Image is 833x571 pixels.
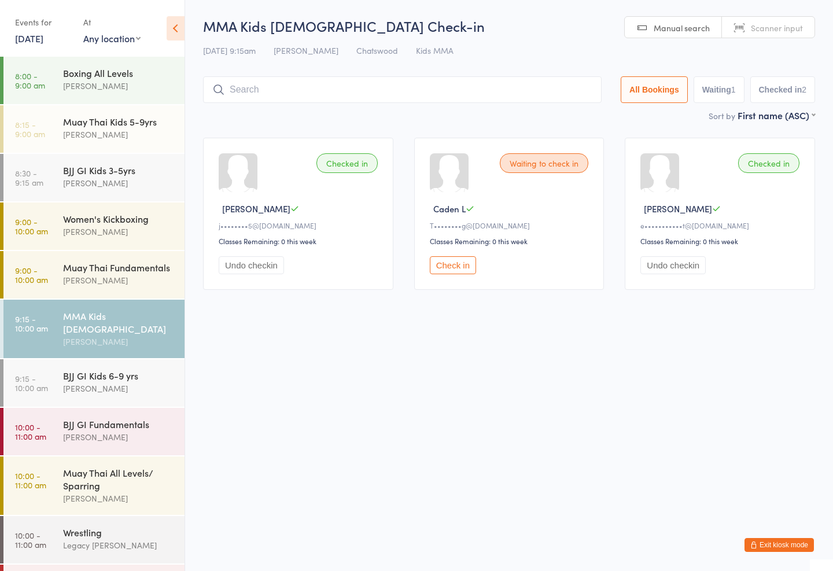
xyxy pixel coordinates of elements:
[3,154,185,201] a: 8:30 -9:15 amBJJ GI Kids 3-5yrs[PERSON_NAME]
[15,266,48,284] time: 9:00 - 10:00 am
[433,202,466,215] span: Caden L
[63,466,175,492] div: Muay Thai All Levels/ Sparring
[3,456,185,515] a: 10:00 -11:00 amMuay Thai All Levels/ Sparring[PERSON_NAME]
[621,76,688,103] button: All Bookings
[709,110,735,121] label: Sort by
[83,13,141,32] div: At
[15,168,43,187] time: 8:30 - 9:15 am
[640,256,706,274] button: Undo checkin
[15,13,72,32] div: Events for
[63,418,175,430] div: BJJ GI Fundamentals
[750,76,816,103] button: Checked in2
[219,236,381,246] div: Classes Remaining: 0 this week
[63,79,175,93] div: [PERSON_NAME]
[63,274,175,287] div: [PERSON_NAME]
[83,32,141,45] div: Any location
[63,430,175,444] div: [PERSON_NAME]
[3,300,185,358] a: 9:15 -10:00 amMMA Kids [DEMOGRAPHIC_DATA][PERSON_NAME]
[63,128,175,141] div: [PERSON_NAME]
[222,202,290,215] span: [PERSON_NAME]
[694,76,744,103] button: Waiting1
[3,516,185,563] a: 10:00 -11:00 amWrestlingLegacy [PERSON_NAME]
[219,220,381,230] div: j••••••••5@[DOMAIN_NAME]
[500,153,588,173] div: Waiting to check in
[3,408,185,455] a: 10:00 -11:00 amBJJ GI Fundamentals[PERSON_NAME]
[15,314,48,333] time: 9:15 - 10:00 am
[63,310,175,335] div: MMA Kids [DEMOGRAPHIC_DATA]
[640,236,803,246] div: Classes Remaining: 0 this week
[3,105,185,153] a: 8:15 -9:00 amMuay Thai Kids 5-9yrs[PERSON_NAME]
[274,45,338,56] span: [PERSON_NAME]
[751,22,803,34] span: Scanner input
[416,45,454,56] span: Kids MMA
[15,120,45,138] time: 8:15 - 9:00 am
[644,202,712,215] span: [PERSON_NAME]
[63,335,175,348] div: [PERSON_NAME]
[316,153,378,173] div: Checked in
[430,220,592,230] div: T••••••••g@[DOMAIN_NAME]
[15,422,46,441] time: 10:00 - 11:00 am
[3,202,185,250] a: 9:00 -10:00 amWomen's Kickboxing[PERSON_NAME]
[203,16,815,35] h2: MMA Kids [DEMOGRAPHIC_DATA] Check-in
[15,217,48,235] time: 9:00 - 10:00 am
[63,369,175,382] div: BJJ GI Kids 6-9 yrs
[430,236,592,246] div: Classes Remaining: 0 this week
[744,538,814,552] button: Exit kiosk mode
[63,115,175,128] div: Muay Thai Kids 5-9yrs
[63,176,175,190] div: [PERSON_NAME]
[3,57,185,104] a: 8:00 -9:00 amBoxing All Levels[PERSON_NAME]
[15,32,43,45] a: [DATE]
[63,261,175,274] div: Muay Thai Fundamentals
[63,492,175,505] div: [PERSON_NAME]
[63,225,175,238] div: [PERSON_NAME]
[203,76,602,103] input: Search
[203,45,256,56] span: [DATE] 9:15am
[15,374,48,392] time: 9:15 - 10:00 am
[219,256,284,274] button: Undo checkin
[654,22,710,34] span: Manual search
[802,85,806,94] div: 2
[3,359,185,407] a: 9:15 -10:00 amBJJ GI Kids 6-9 yrs[PERSON_NAME]
[63,539,175,552] div: Legacy [PERSON_NAME]
[15,471,46,489] time: 10:00 - 11:00 am
[15,531,46,549] time: 10:00 - 11:00 am
[738,109,815,121] div: First name (ASC)
[738,153,799,173] div: Checked in
[640,220,803,230] div: e•••••••••••t@[DOMAIN_NAME]
[731,85,736,94] div: 1
[63,382,175,395] div: [PERSON_NAME]
[430,256,476,274] button: Check in
[63,164,175,176] div: BJJ GI Kids 3-5yrs
[63,526,175,539] div: Wrestling
[63,212,175,225] div: Women's Kickboxing
[15,71,45,90] time: 8:00 - 9:00 am
[3,251,185,299] a: 9:00 -10:00 amMuay Thai Fundamentals[PERSON_NAME]
[63,67,175,79] div: Boxing All Levels
[356,45,398,56] span: Chatswood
